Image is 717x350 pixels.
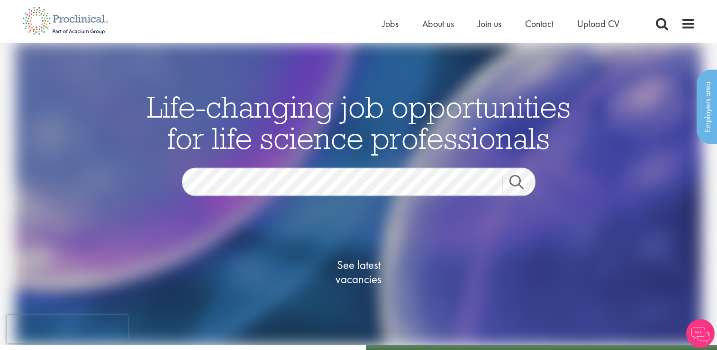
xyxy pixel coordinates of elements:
[422,18,454,30] a: About us
[311,220,406,324] a: See latestvacancies
[7,315,128,343] iframe: reCAPTCHA
[577,18,619,30] a: Upload CV
[15,43,702,345] img: candidate home
[502,175,543,193] a: Job search submit button
[686,319,715,348] img: Chatbot
[382,18,399,30] a: Jobs
[525,18,554,30] a: Contact
[311,258,406,286] span: See latest vacancies
[147,87,571,157] span: Life-changing job opportunities for life science professionals
[478,18,501,30] a: Join us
